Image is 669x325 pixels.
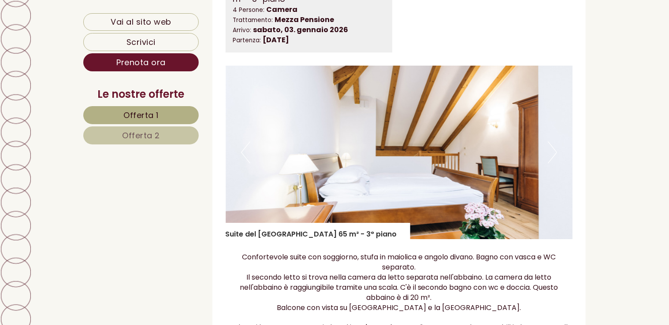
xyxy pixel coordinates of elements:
[83,13,199,31] a: Vai al sito web
[233,26,252,34] small: Arrivo:
[83,33,199,51] a: Scrivici
[226,66,573,239] img: image
[253,25,349,35] b: sabato, 03. gennaio 2026
[7,26,149,52] div: Buon giorno, come possiamo aiutarla?
[123,110,159,121] span: Offerta 1
[233,16,273,24] small: Trattamento:
[233,6,265,14] small: 4 Persone:
[13,44,145,51] small: 06:37
[149,7,199,21] div: mercoledì
[233,36,261,44] small: Partenza:
[13,27,145,34] div: Hotel Tenz
[263,35,290,45] b: [DATE]
[301,229,348,247] button: Invia
[241,141,250,163] button: Previous
[226,223,410,240] div: Suite del [GEOGRAPHIC_DATA] 65 m² - 3° piano
[275,15,334,25] b: Mezza Pensione
[83,53,199,71] a: Prenota ora
[267,4,298,15] b: Camera
[83,87,199,102] div: Le nostre offerte
[122,130,160,141] span: Offerta 2
[548,141,557,163] button: Next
